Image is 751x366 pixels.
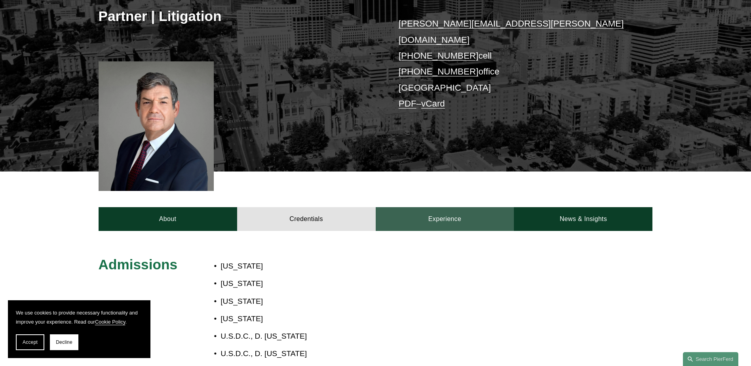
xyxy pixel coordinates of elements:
a: [PHONE_NUMBER] [399,67,479,76]
span: Admissions [99,257,177,272]
p: U.S.D.C., D. [US_STATE] [221,347,422,361]
p: cell office [GEOGRAPHIC_DATA] – [399,16,629,112]
p: U.S.D.C., D. [US_STATE] [221,330,422,343]
a: Cookie Policy [95,319,125,325]
h3: Partner | Litigation [99,8,376,25]
span: Accept [23,339,38,345]
p: [US_STATE] [221,277,422,291]
a: [PHONE_NUMBER] [399,51,479,61]
a: Credentials [237,207,376,231]
p: [US_STATE] [221,259,422,273]
span: Decline [56,339,72,345]
a: [PERSON_NAME][EMAIL_ADDRESS][PERSON_NAME][DOMAIN_NAME] [399,19,624,44]
button: Decline [50,334,78,350]
a: Experience [376,207,514,231]
p: [US_STATE] [221,312,422,326]
p: [US_STATE] [221,295,422,309]
a: Search this site [683,352,738,366]
button: Accept [16,334,44,350]
a: About [99,207,237,231]
a: vCard [421,99,445,109]
a: PDF [399,99,416,109]
section: Cookie banner [8,300,150,358]
p: We use cookies to provide necessary functionality and improve your experience. Read our . [16,308,143,326]
a: News & Insights [514,207,652,231]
